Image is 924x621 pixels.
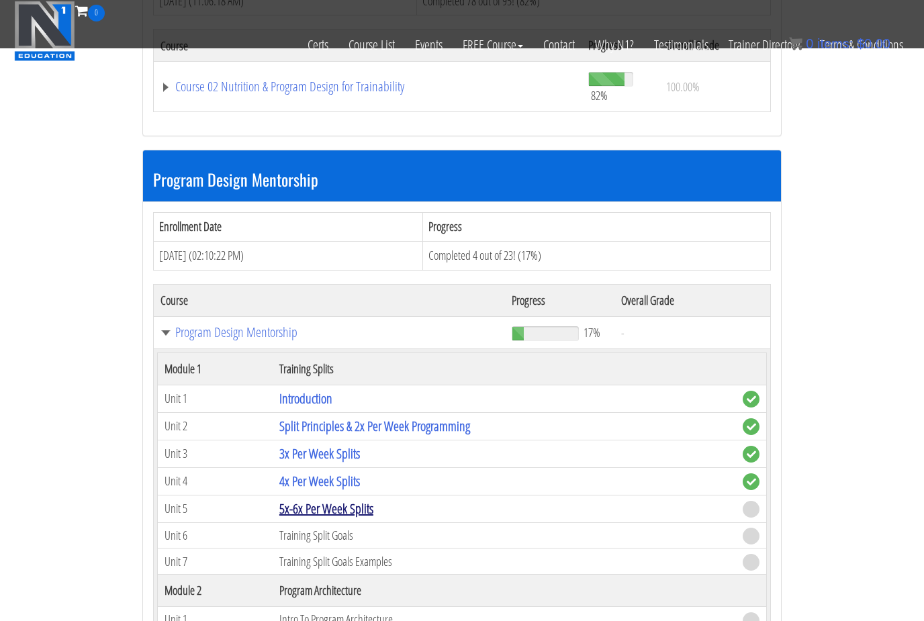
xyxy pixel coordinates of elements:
td: - [614,316,770,348]
span: 0 [88,5,105,21]
span: 17% [584,325,600,340]
td: Unit 7 [158,548,273,575]
span: items: [817,36,853,51]
td: Unit 6 [158,522,273,548]
img: n1-education [14,1,75,61]
th: Program Architecture [273,575,736,607]
a: 0 items: $0.00 [789,36,890,51]
span: 82% [591,88,608,103]
td: [DATE] (02:10:22 PM) [154,241,423,270]
td: 100.00% [659,62,770,112]
a: 5x-6x Per Week Splits [279,499,373,518]
img: icon11.png [789,37,802,50]
a: Course 02 Nutrition & Program Design for Trainability [160,80,575,93]
a: Trainer Directory [719,21,810,68]
td: Unit 5 [158,495,273,522]
a: Split Principles & 2x Per Week Programming [279,417,470,435]
a: 4x Per Week Splits [279,472,360,490]
a: Course List [338,21,405,68]
a: Testimonials [644,21,719,68]
td: Unit 3 [158,440,273,467]
a: 0 [75,1,105,19]
th: Enrollment Date [154,213,423,242]
a: Program Design Mentorship [160,326,498,339]
td: Unit 2 [158,412,273,440]
a: 3x Per Week Splits [279,444,360,463]
bdi: 0.00 [857,36,890,51]
a: Events [405,21,453,68]
a: Terms & Conditions [810,21,913,68]
th: Course [154,284,506,316]
a: Certs [297,21,338,68]
th: Overall Grade [614,284,770,316]
a: Why N1? [585,21,644,68]
span: complete [743,418,759,435]
span: 0 [806,36,813,51]
td: Training Split Goals Examples [273,548,736,575]
th: Training Splits [273,352,736,385]
a: Contact [533,21,585,68]
a: FREE Course [453,21,533,68]
span: $ [857,36,864,51]
span: complete [743,446,759,463]
th: Progress [422,213,770,242]
td: Unit 1 [158,385,273,412]
span: complete [743,391,759,408]
th: Progress [505,284,614,316]
th: Module 1 [158,352,273,385]
span: complete [743,473,759,490]
a: Introduction [279,389,332,408]
th: Module 2 [158,575,273,607]
h3: Program Design Mentorship [153,171,771,188]
td: Unit 4 [158,467,273,495]
td: Training Split Goals [273,522,736,548]
td: Completed 4 out of 23! (17%) [422,241,770,270]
